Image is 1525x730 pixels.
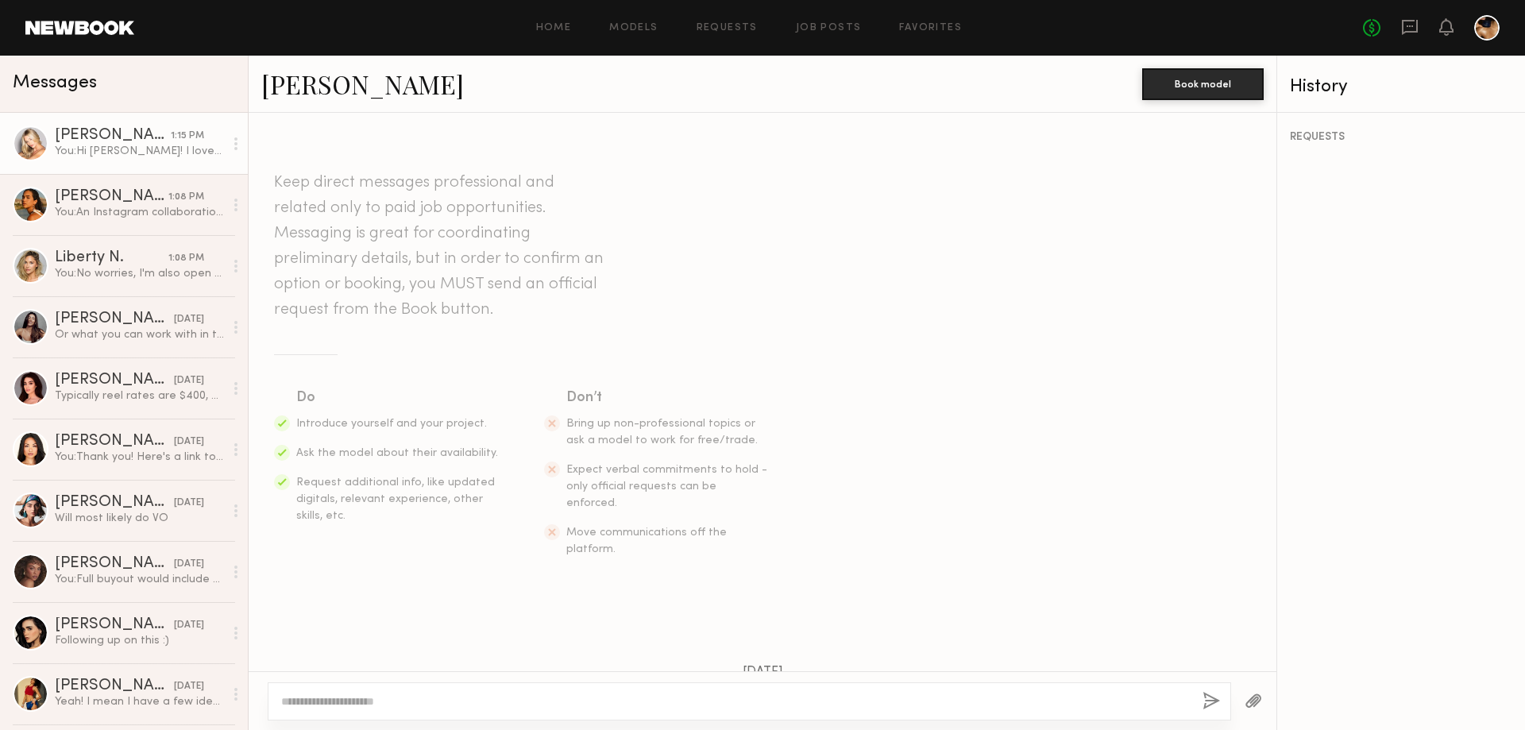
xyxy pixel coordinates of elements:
[296,477,495,521] span: Request additional info, like updated digitals, relevant experience, other skills, etc.
[566,527,727,554] span: Move communications off the platform.
[274,170,608,323] header: Keep direct messages professional and related only to paid job opportunities. Messaging is great ...
[55,434,174,450] div: [PERSON_NAME]
[171,129,204,144] div: 1:15 PM
[609,23,658,33] a: Models
[55,205,224,220] div: You: An Instagram collaboration between both accounts, paid.
[899,23,962,33] a: Favorites
[174,618,204,633] div: [DATE]
[796,23,862,33] a: Job Posts
[566,419,758,446] span: Bring up non-professional topics or ask a model to work for free/trade.
[174,679,204,694] div: [DATE]
[174,557,204,572] div: [DATE]
[261,67,464,101] a: [PERSON_NAME]
[174,373,204,388] div: [DATE]
[296,448,498,458] span: Ask the model about their availability.
[55,189,168,205] div: [PERSON_NAME]
[13,74,97,92] span: Messages
[55,694,224,709] div: Yeah! I mean I have a few ideas. I could do a grwm to go out and have it be sexy and fun. I could...
[174,496,204,511] div: [DATE]
[296,387,500,409] div: Do
[566,387,770,409] div: Don’t
[55,327,224,342] div: Or what you can work with in the budget
[536,23,572,33] a: Home
[55,617,174,633] div: [PERSON_NAME]
[296,419,487,429] span: Introduce yourself and your project.
[697,23,758,33] a: Requests
[55,678,174,694] div: [PERSON_NAME]
[174,312,204,327] div: [DATE]
[55,373,174,388] div: [PERSON_NAME]
[1142,68,1264,100] button: Book model
[1290,132,1512,143] div: REQUESTS
[55,556,174,572] div: [PERSON_NAME]
[55,144,224,159] div: You: Hi [PERSON_NAME]! I love this. Would love to move forward for $400 with the option to boost/...
[55,128,171,144] div: [PERSON_NAME]
[1290,78,1512,96] div: History
[55,633,224,648] div: Following up on this :)
[55,388,224,404] div: Typically reel rates are $400, unless you want me to post it on my socials- then it’s a bit more ...
[1142,76,1264,90] a: Book model
[55,311,174,327] div: [PERSON_NAME]
[55,511,224,526] div: Will most likely do VO
[55,572,224,587] div: You: Full buyout would include paid ads, although i'm not really running ads right now. I just la...
[174,435,204,450] div: [DATE]
[168,251,204,266] div: 1:08 PM
[55,495,174,511] div: [PERSON_NAME]
[168,190,204,205] div: 1:08 PM
[743,666,783,679] span: [DATE]
[55,250,168,266] div: Liberty N.
[566,465,767,508] span: Expect verbal commitments to hold - only official requests can be enforced.
[55,266,224,281] div: You: No worries, I'm also open to your creative direction as well if you're interested in somethi...
[55,450,224,465] div: You: Thank you! Here's a link to the updated brief. Please review and lmk what you would charge f...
